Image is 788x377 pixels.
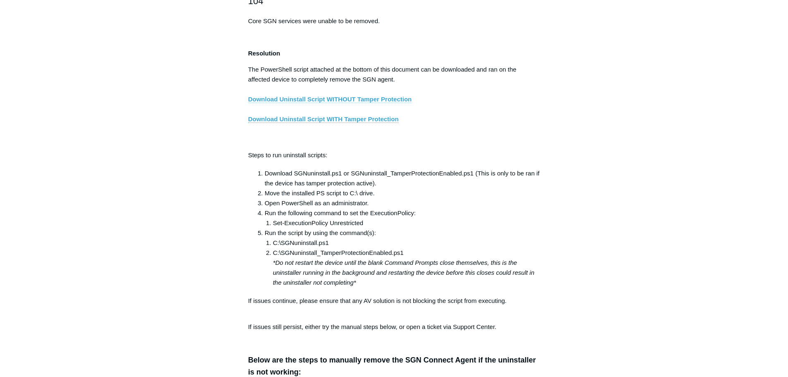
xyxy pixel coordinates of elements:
p: If issues continue, please ensure that any AV solution is not blocking the script from executing. [248,296,540,316]
li: Run the script by using the command(s): [265,228,540,288]
li: Open PowerShell as an administrator. [265,198,540,208]
em: *Do not restart the device until the blank Command Prompts close themselves, this is the uninstal... [273,259,534,286]
li: Download SGNuninstall.ps1 or SGNuninstall_TamperProtectionEnabled.ps1 (This is only to be ran if ... [265,168,540,188]
li: Move the installed PS script to C:\ drive. [265,188,540,198]
li: C:\SGNuninstall.ps1 [273,238,540,248]
p: Steps to run uninstall scripts: [248,150,540,160]
a: Download Uninstall Script WITHOUT Tamper Protection [248,96,412,103]
a: Download Uninstall Script WITH Tamper Protection [248,115,399,123]
li: C:\SGNuninstall_TamperProtectionEnabled.ps1 [273,248,540,288]
p: The PowerShell script attached at the bottom of this document can be downloaded and ran on the af... [248,65,540,144]
strong: Resolution [248,50,280,57]
li: Run the following command to set the ExecutionPolicy: [265,208,540,228]
p: Core SGN services were unable to be removed. [248,16,540,26]
li: Set-ExecutionPolicy Unrestricted [273,218,540,228]
p: If issues still persist, either try the manual steps below, or open a ticket via Support Center. [248,322,540,332]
